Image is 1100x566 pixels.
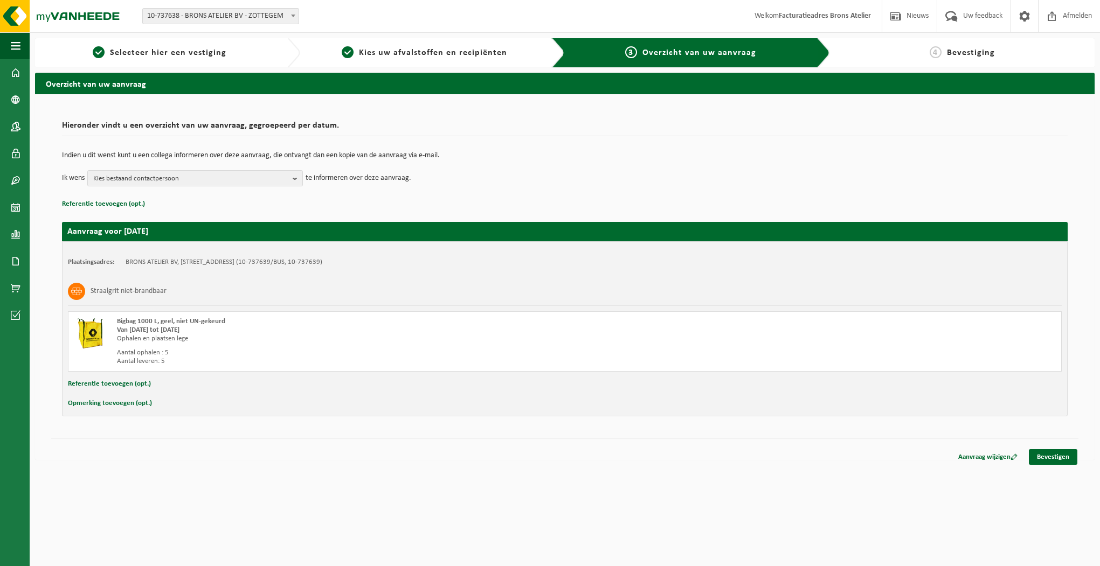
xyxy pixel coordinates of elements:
span: 10-737638 - BRONS ATELIER BV - ZOTTEGEM [143,9,299,24]
button: Referentie toevoegen (opt.) [68,377,151,391]
p: Ik wens [62,170,85,186]
a: 2Kies uw afvalstoffen en recipiënten [306,46,544,59]
a: Aanvraag wijzigen [950,449,1026,465]
h3: Straalgrit niet-brandbaar [91,283,167,300]
span: Selecteer hier een vestiging [110,48,226,57]
td: BRONS ATELIER BV, [STREET_ADDRESS] (10-737639/BUS, 10-737639) [126,258,322,267]
h2: Hieronder vindt u een overzicht van uw aanvraag, gegroepeerd per datum. [62,121,1068,136]
a: Bevestigen [1029,449,1077,465]
span: Kies uw afvalstoffen en recipiënten [359,48,507,57]
p: te informeren over deze aanvraag. [306,170,411,186]
strong: Facturatieadres Brons Atelier [779,12,871,20]
span: Kies bestaand contactpersoon [93,171,288,187]
span: Overzicht van uw aanvraag [642,48,756,57]
div: Ophalen en plaatsen lege [117,334,608,343]
h2: Overzicht van uw aanvraag [35,73,1095,94]
p: Indien u dit wenst kunt u een collega informeren over deze aanvraag, die ontvangt dan een kopie v... [62,152,1068,159]
span: 3 [625,46,637,58]
a: 1Selecteer hier een vestiging [40,46,279,59]
strong: Aanvraag voor [DATE] [67,227,148,236]
span: 4 [930,46,942,58]
span: Bigbag 1000 L, geel, niet UN-gekeurd [117,318,225,325]
button: Referentie toevoegen (opt.) [62,197,145,211]
img: LP-BB-01000-PPR-11.png [74,317,106,350]
div: Aantal leveren: 5 [117,357,608,366]
strong: Van [DATE] tot [DATE] [117,326,179,333]
strong: Plaatsingsadres: [68,258,115,265]
span: 2 [342,46,354,58]
span: Bevestiging [947,48,995,57]
button: Kies bestaand contactpersoon [87,170,303,186]
span: 10-737638 - BRONS ATELIER BV - ZOTTEGEM [142,8,299,24]
span: 1 [93,46,105,58]
div: Aantal ophalen : 5 [117,348,608,357]
button: Opmerking toevoegen (opt.) [68,396,152,410]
